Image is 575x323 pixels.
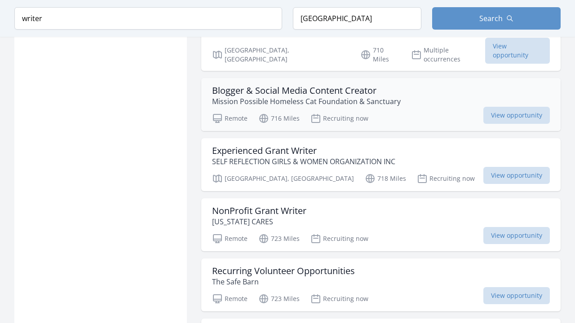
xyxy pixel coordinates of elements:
input: Keyword [14,7,282,30]
h3: NonProfit Grant Writer [212,205,306,216]
span: Search [479,13,503,24]
p: 710 Miles [360,46,400,64]
p: 718 Miles [365,173,406,184]
p: SELF REFLECTION GIRLS & WOMEN ORGANIZATION INC [212,156,395,167]
span: View opportunity [483,227,550,244]
p: Recruiting now [417,173,475,184]
p: Recruiting now [310,113,368,124]
p: [GEOGRAPHIC_DATA], [GEOGRAPHIC_DATA] [212,46,349,64]
a: Recurring Volunteer Opportunities The Safe Barn Remote 723 Miles Recruiting now View opportunity [201,258,561,311]
a: Blogger & Social Media Content Creator Mission Possible Homeless Cat Foundation & Sanctuary Remot... [201,78,561,131]
p: The Safe Barn [212,276,355,287]
button: Search [432,7,561,30]
span: View opportunity [483,107,550,124]
p: Recruiting now [310,293,368,304]
p: Remote [212,293,248,304]
span: View opportunity [485,38,550,64]
p: [GEOGRAPHIC_DATA], [GEOGRAPHIC_DATA] [212,173,354,184]
span: View opportunity [483,287,550,304]
a: NonProfit Grant Writer [US_STATE] CARES Remote 723 Miles Recruiting now View opportunity [201,198,561,251]
input: Location [293,7,421,30]
p: 723 Miles [258,233,300,244]
h3: Blogger & Social Media Content Creator [212,85,401,96]
p: Recruiting now [310,233,368,244]
p: 723 Miles [258,293,300,304]
p: Remote [212,113,248,124]
p: 716 Miles [258,113,300,124]
p: Remote [212,233,248,244]
a: Experienced Grant Writer SELF REFLECTION GIRLS & WOMEN ORGANIZATION INC [GEOGRAPHIC_DATA], [GEOGR... [201,138,561,191]
p: Multiple occurrences [411,46,485,64]
p: [US_STATE] CARES [212,216,306,227]
h3: Recurring Volunteer Opportunities [212,266,355,276]
p: Mission Possible Homeless Cat Foundation & Sanctuary [212,96,401,107]
span: View opportunity [483,167,550,184]
h3: Experienced Grant Writer [212,145,395,156]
